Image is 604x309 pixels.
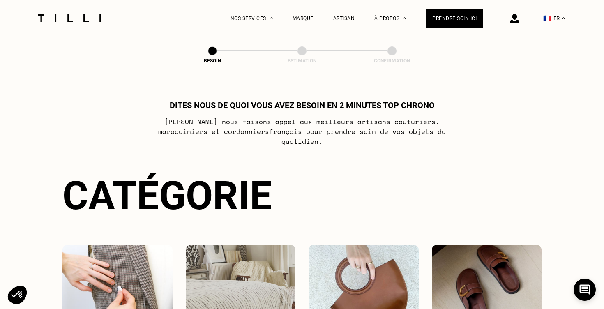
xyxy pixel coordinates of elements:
a: Prendre soin ici [426,9,483,28]
div: Confirmation [351,58,433,64]
img: Menu déroulant à propos [403,17,406,19]
div: Estimation [261,58,343,64]
img: icône connexion [510,14,519,23]
div: Besoin [171,58,254,64]
img: Menu déroulant [270,17,273,19]
p: [PERSON_NAME] nous faisons appel aux meilleurs artisans couturiers , maroquiniers et cordonniers ... [139,117,465,146]
span: 🇫🇷 [543,14,551,22]
h1: Dites nous de quoi vous avez besoin en 2 minutes top chrono [170,100,435,110]
img: Logo du service de couturière Tilli [35,14,104,22]
a: Artisan [333,16,355,21]
img: menu déroulant [562,17,565,19]
div: Catégorie [62,173,542,219]
a: Marque [293,16,314,21]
